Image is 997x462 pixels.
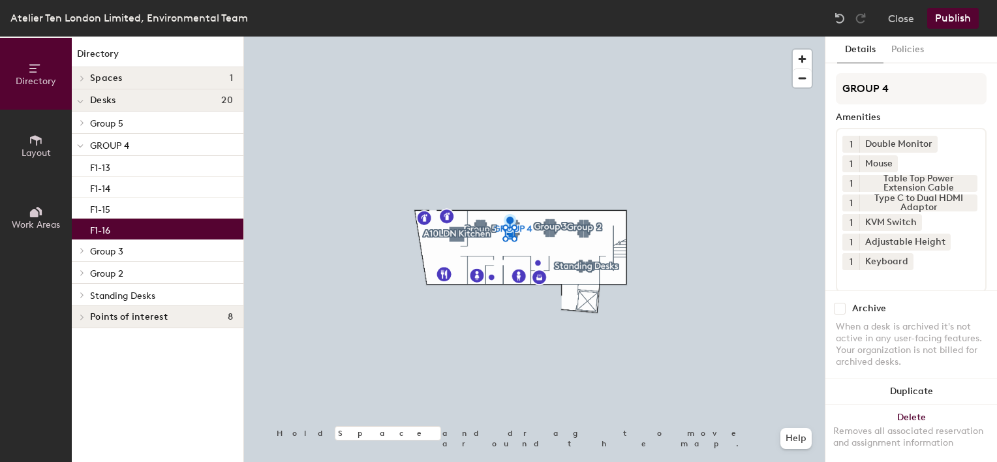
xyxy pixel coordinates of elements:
span: 20 [221,95,233,106]
span: 8 [228,312,233,322]
button: Publish [927,8,979,29]
span: 1 [230,73,233,84]
span: Work Areas [12,219,60,230]
span: Directory [16,76,56,87]
span: 1 [850,157,853,171]
span: Spaces [90,73,123,84]
span: 1 [850,236,853,249]
button: Duplicate [825,378,997,405]
button: 1 [842,253,859,270]
span: Group 5 [90,118,123,129]
div: Amenities [836,112,987,123]
button: 1 [842,155,859,172]
div: Archive [852,303,886,314]
p: F1-16 [90,221,110,236]
div: KVM Switch [859,214,922,231]
button: 1 [842,234,859,251]
span: 1 [850,255,853,269]
button: Close [888,8,914,29]
div: Mouse [859,155,898,172]
div: Table Top Power Extension Cable [859,175,977,192]
div: Keyboard [859,253,913,270]
button: 1 [842,136,859,153]
button: Details [837,37,883,63]
span: 1 [850,138,853,151]
button: Help [780,428,812,449]
p: F1-13 [90,159,110,174]
button: 1 [842,175,859,192]
button: DeleteRemoves all associated reservation and assignment information [825,405,997,462]
div: Type C to Dual HDMI Adaptor [859,194,977,211]
span: 1 [850,216,853,230]
div: Removes all associated reservation and assignment information [833,425,989,449]
span: Group 3 [90,246,123,257]
span: GROUP 4 [90,140,129,151]
span: Standing Desks [90,290,155,301]
div: Adjustable Height [859,234,951,251]
div: Atelier Ten London Limited, Environmental Team [10,10,248,26]
span: Layout [22,147,51,159]
div: When a desk is archived it's not active in any user-facing features. Your organization is not bil... [836,321,987,368]
button: Policies [883,37,932,63]
p: F1-15 [90,200,110,215]
div: Double Monitor [859,136,938,153]
img: Redo [854,12,867,25]
img: Undo [833,12,846,25]
span: Group 2 [90,268,123,279]
button: 1 [842,214,859,231]
h1: Directory [72,47,243,67]
button: 1 [842,194,859,211]
span: 1 [850,196,853,210]
span: 1 [850,177,853,191]
span: Desks [90,95,115,106]
p: F1-14 [90,179,110,194]
span: Points of interest [90,312,168,322]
